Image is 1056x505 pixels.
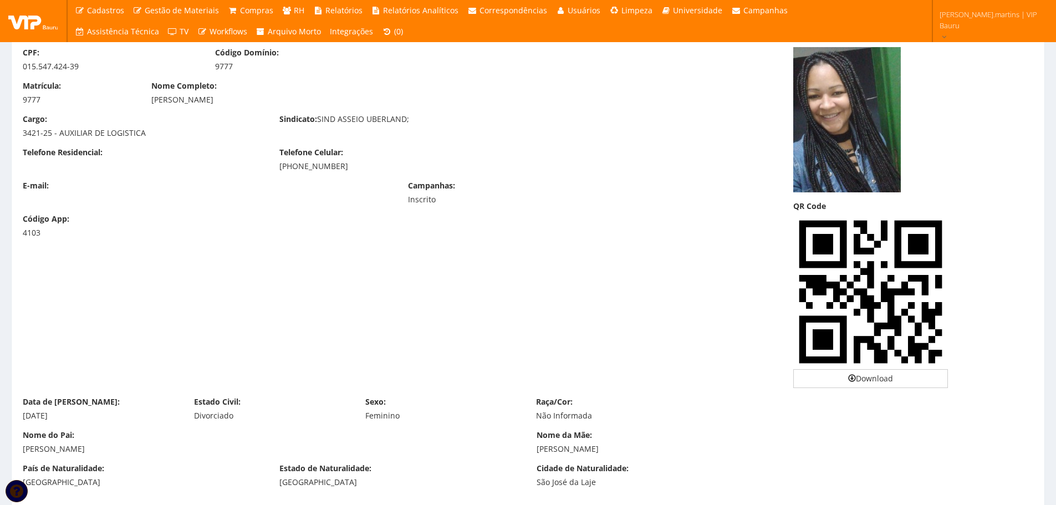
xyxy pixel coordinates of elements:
label: Telefone Residencial: [23,147,103,158]
label: Matrícula: [23,80,61,91]
div: 3421-25 - AUXILIAR DE LOGISTICA [23,127,263,139]
label: QR Code [793,201,826,212]
span: Universidade [673,5,722,16]
label: Data de [PERSON_NAME]: [23,396,120,407]
label: Raça/Cor: [536,396,573,407]
a: TV [164,21,193,42]
div: 9777 [23,94,135,105]
label: Código App: [23,213,69,225]
label: Campanhas: [408,180,455,191]
span: Relatórios [325,5,363,16]
a: (0) [377,21,407,42]
label: Estado de Naturalidade: [279,463,371,474]
label: E-mail: [23,180,49,191]
span: Integrações [330,26,373,37]
label: Código Domínio: [215,47,279,58]
div: SIND ASSEIO UBERLAND; [271,114,528,127]
label: Nome Completo: [151,80,217,91]
img: captura-de-tela-2025-09-25-150935-175882611968d58e870f577.jpg [793,47,901,192]
span: TV [180,26,188,37]
div: 015.547.424-39 [23,61,198,72]
div: Feminino [365,410,520,421]
div: [PERSON_NAME] [151,94,649,105]
span: Correspondências [479,5,547,16]
span: Compras [240,5,273,16]
img: AOWFFPC8BRyMAAAAAElFTkSuQmCC [793,215,948,369]
span: Assistência Técnica [87,26,159,37]
span: Cadastros [87,5,124,16]
a: Arquivo Morto [252,21,326,42]
label: CPF: [23,47,39,58]
span: Limpeza [621,5,652,16]
label: Estado Civil: [194,396,241,407]
label: Telefone Celular: [279,147,343,158]
label: Nome do Pai: [23,430,74,441]
label: Nome da Mãe: [537,430,592,441]
div: 9777 [215,61,391,72]
label: País de Naturalidade: [23,463,104,474]
label: Cidade de Naturalidade: [537,463,629,474]
span: Gestão de Materiais [145,5,219,16]
a: Workflows [193,21,252,42]
div: 4103 [23,227,135,238]
div: [PERSON_NAME] [23,443,520,455]
span: RH [294,5,304,16]
div: [GEOGRAPHIC_DATA] [23,477,263,488]
span: Relatórios Analíticos [383,5,458,16]
span: (0) [394,26,403,37]
div: [DATE] [23,410,177,421]
div: Inscrito [408,194,584,205]
span: Arquivo Morto [268,26,321,37]
label: Cargo: [23,114,47,125]
div: [PERSON_NAME] [537,443,1034,455]
img: logo [8,13,58,29]
div: Não Informada [536,410,691,421]
div: [GEOGRAPHIC_DATA] [279,477,519,488]
span: Workflows [210,26,247,37]
a: Assistência Técnica [70,21,164,42]
label: Sexo: [365,396,386,407]
div: Divorciado [194,410,349,421]
span: Usuários [568,5,600,16]
label: Sindicato: [279,114,317,125]
a: Download [793,369,948,388]
div: São José da Laje [537,477,777,488]
span: Campanhas [743,5,788,16]
a: Integrações [325,21,377,42]
span: [PERSON_NAME].martins | VIP Bauru [940,9,1042,31]
div: [PHONE_NUMBER] [279,161,519,172]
